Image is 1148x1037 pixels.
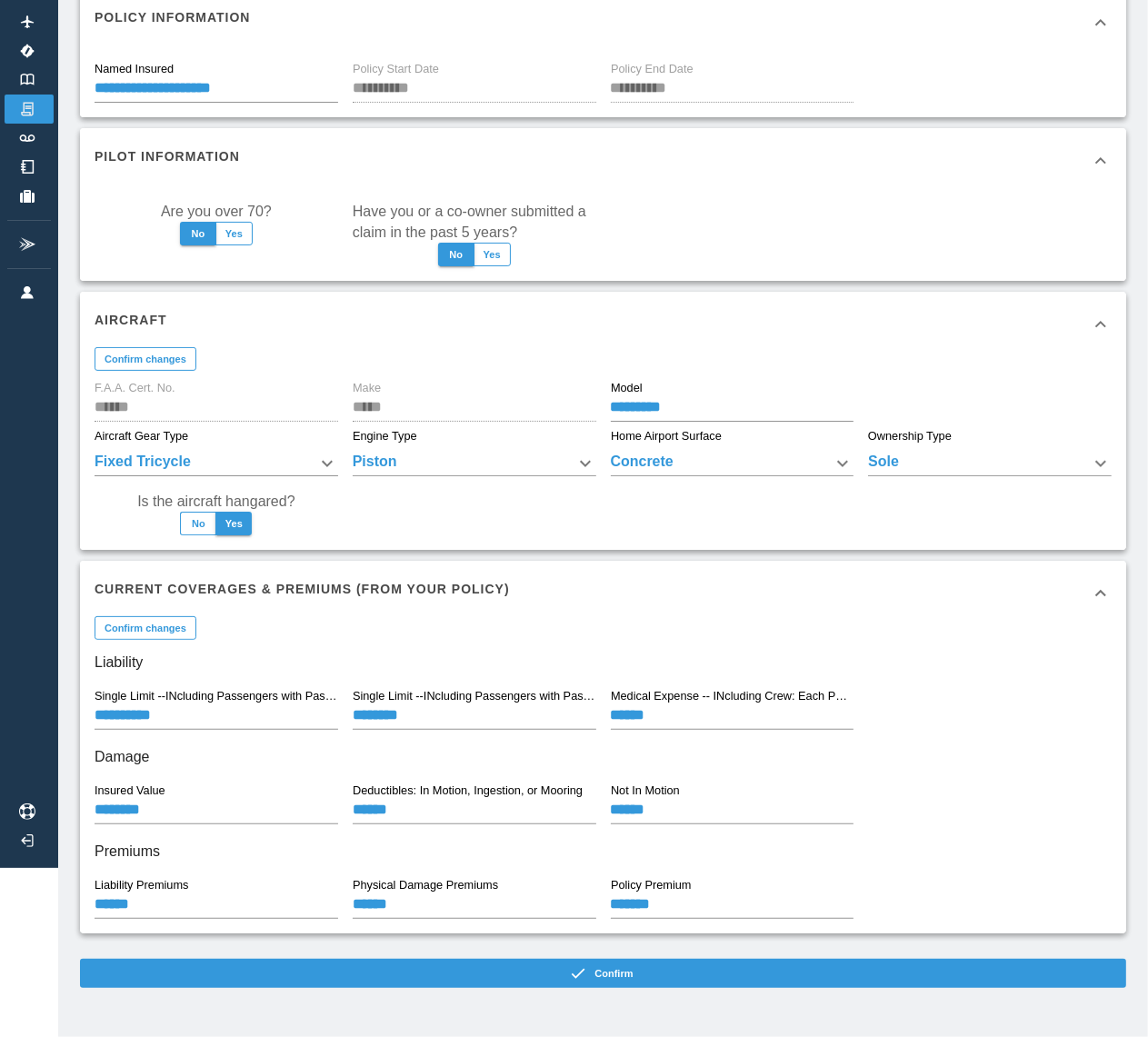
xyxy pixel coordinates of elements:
label: Model [611,380,643,396]
label: F.A.A. Cert. No. [95,380,175,396]
button: Confirm [80,959,1126,988]
h6: Aircraft [95,310,167,330]
label: Make [353,380,381,396]
div: Sole [868,451,1112,476]
label: Aircraft Gear Type [95,428,188,444]
label: Single Limit --INcluding Passengers with Passenger Liability limited internally to: Each Person [353,688,595,704]
label: Are you over 70? [161,201,272,222]
div: Piston [353,451,596,476]
label: Named Insured [95,61,174,77]
button: No [438,243,474,266]
button: Yes [215,222,253,245]
button: Yes [474,243,511,266]
label: Not In Motion [611,783,680,799]
label: Liability Premiums [95,877,188,893]
h6: Damage [95,744,1112,770]
label: Engine Type [353,428,417,444]
h6: Liability [95,650,1112,675]
button: No [180,222,216,245]
button: Confirm changes [95,347,196,371]
label: Single Limit --INcluding Passengers with Passenger Liability limited internally to: Each Occurrence [95,688,337,704]
div: Current Coverages & Premiums (from your policy) [80,561,1126,626]
button: No [180,512,216,535]
h6: Current Coverages & Premiums (from your policy) [95,579,510,599]
label: Policy Premium [611,877,692,893]
label: Physical Damage Premiums [353,877,498,893]
button: Yes [215,512,252,535]
label: Is the aircraft hangared? [137,491,294,512]
label: Policy End Date [611,61,694,77]
label: Deductibles: In Motion, Ingestion, or Mooring [353,783,583,799]
h6: Premiums [95,839,1112,864]
label: Medical Expense -- INcluding Crew: Each Person [611,688,854,704]
label: Home Airport Surface [611,428,722,444]
h6: Policy Information [95,7,250,27]
div: Aircraft [80,292,1126,357]
div: Pilot Information [80,128,1126,194]
h6: Pilot Information [95,146,240,166]
div: Fixed Tricycle [95,451,338,476]
label: Insured Value [95,783,165,799]
button: Confirm changes [95,616,196,640]
label: Policy Start Date [353,61,439,77]
div: Concrete [611,451,854,476]
label: Have you or a co-owner submitted a claim in the past 5 years? [353,201,596,243]
label: Ownership Type [868,428,952,444]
